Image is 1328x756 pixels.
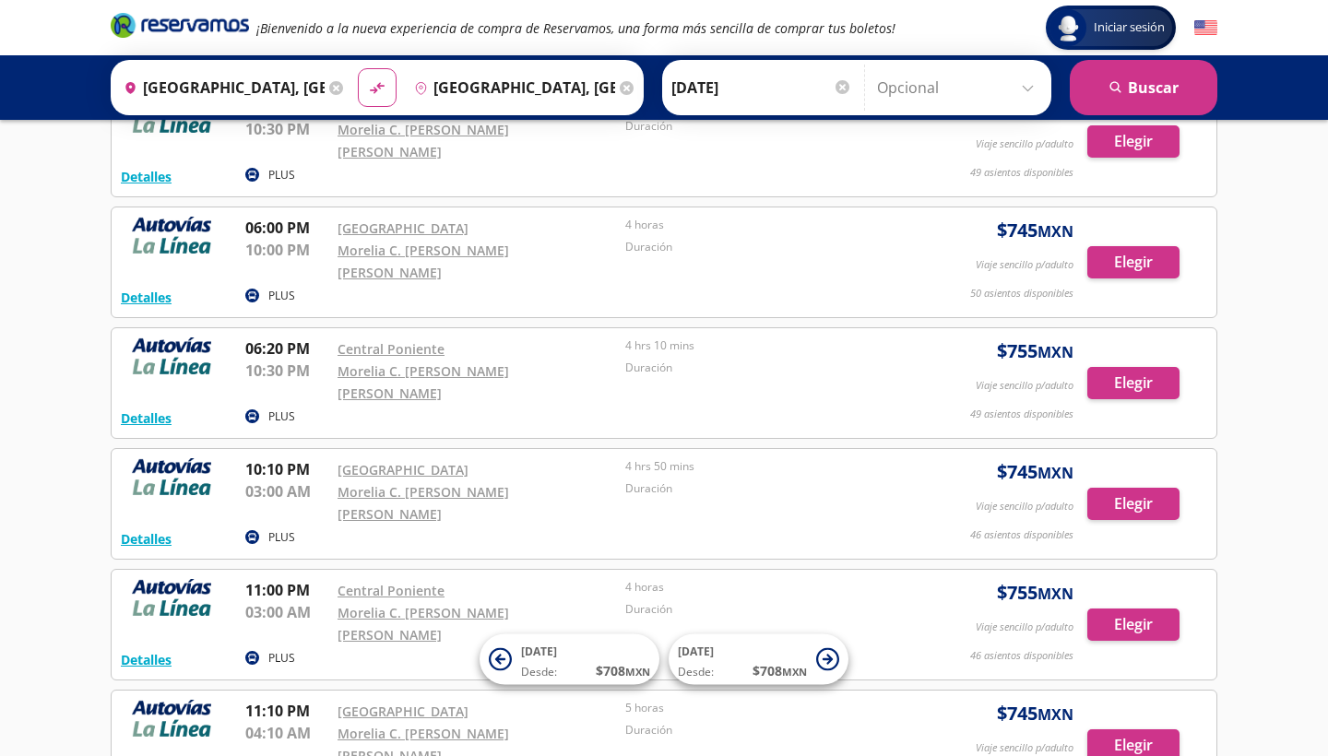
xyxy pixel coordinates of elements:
p: 49 asientos disponibles [970,407,1073,422]
p: Duración [625,360,904,376]
p: 50 asientos disponibles [970,286,1073,301]
p: 5 horas [625,700,904,716]
p: Viaje sencillo p/adulto [976,257,1073,273]
p: Duración [625,118,904,135]
p: Duración [625,601,904,618]
img: RESERVAMOS [121,700,222,737]
button: Elegir [1087,488,1180,520]
p: Viaje sencillo p/adulto [976,136,1073,152]
p: Viaje sencillo p/adulto [976,740,1073,756]
small: MXN [1037,704,1073,725]
button: Detalles [121,529,172,549]
p: Viaje sencillo p/adulto [976,620,1073,635]
input: Opcional [877,65,1042,111]
p: 4 horas [625,579,904,596]
span: $ 745 [997,217,1073,244]
img: RESERVAMOS [121,579,222,616]
p: Duración [625,480,904,497]
button: English [1194,17,1217,40]
span: [DATE] [521,644,557,659]
button: [DATE]Desde:$708MXN [480,634,659,685]
p: 49 asientos disponibles [970,165,1073,181]
button: Elegir [1087,125,1180,158]
p: 10:00 PM [245,239,328,261]
a: [GEOGRAPHIC_DATA] [338,461,468,478]
button: Detalles [121,167,172,186]
span: $ 745 [997,458,1073,486]
a: Central Poniente [338,582,445,599]
a: [GEOGRAPHIC_DATA] [338,703,468,720]
input: Elegir Fecha [671,65,852,111]
a: [GEOGRAPHIC_DATA] [338,219,468,237]
p: 04:10 AM [245,722,328,744]
small: MXN [625,665,650,679]
i: Brand Logo [111,11,249,39]
span: $ 745 [997,700,1073,727]
a: Morelia C. [PERSON_NAME] [PERSON_NAME] [338,121,509,160]
p: Viaje sencillo p/adulto [976,499,1073,514]
p: 46 asientos disponibles [970,527,1073,543]
button: Detalles [121,288,172,307]
p: PLUS [268,167,295,183]
a: Central Poniente [338,340,445,358]
img: RESERVAMOS [121,337,222,374]
p: PLUS [268,288,295,304]
input: Buscar Origen [116,65,325,111]
a: Morelia C. [PERSON_NAME] [PERSON_NAME] [338,604,509,644]
img: RESERVAMOS [121,458,222,495]
small: MXN [1037,463,1073,483]
small: MXN [1037,221,1073,242]
button: Buscar [1070,60,1217,115]
p: Duración [625,722,904,738]
p: 06:00 PM [245,217,328,239]
small: MXN [782,665,807,679]
a: Morelia C. [PERSON_NAME] [PERSON_NAME] [338,242,509,281]
p: PLUS [268,408,295,425]
small: MXN [1037,584,1073,604]
span: Desde: [521,664,557,680]
button: [DATE]Desde:$708MXN [669,634,848,685]
p: 03:00 AM [245,601,328,623]
p: PLUS [268,529,295,546]
p: 03:00 AM [245,480,328,502]
span: $ 708 [753,661,807,680]
span: Desde: [678,664,714,680]
input: Buscar Destino [407,65,615,111]
button: Elegir [1087,608,1180,641]
span: $ 755 [997,337,1073,365]
small: MXN [1037,342,1073,362]
a: Morelia C. [PERSON_NAME] [PERSON_NAME] [338,362,509,402]
p: 11:10 PM [245,700,328,722]
span: $ 708 [596,661,650,680]
a: Brand Logo [111,11,249,44]
p: 11:00 PM [245,579,328,601]
img: RESERVAMOS [121,217,222,254]
span: $ 755 [997,579,1073,607]
button: Detalles [121,408,172,428]
p: 4 hrs 50 mins [625,458,904,475]
p: Viaje sencillo p/adulto [976,378,1073,394]
button: Detalles [121,650,172,669]
span: [DATE] [678,644,714,659]
p: 4 hrs 10 mins [625,337,904,354]
a: Morelia C. [PERSON_NAME] [PERSON_NAME] [338,483,509,523]
button: Elegir [1087,246,1180,278]
p: 46 asientos disponibles [970,648,1073,664]
p: 10:30 PM [245,360,328,382]
p: 10:30 PM [245,118,328,140]
p: Duración [625,239,904,255]
em: ¡Bienvenido a la nueva experiencia de compra de Reservamos, una forma más sencilla de comprar tus... [256,19,895,37]
p: 10:10 PM [245,458,328,480]
p: 06:20 PM [245,337,328,360]
p: PLUS [268,650,295,667]
button: Elegir [1087,367,1180,399]
p: 4 horas [625,217,904,233]
span: Iniciar sesión [1086,18,1172,37]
